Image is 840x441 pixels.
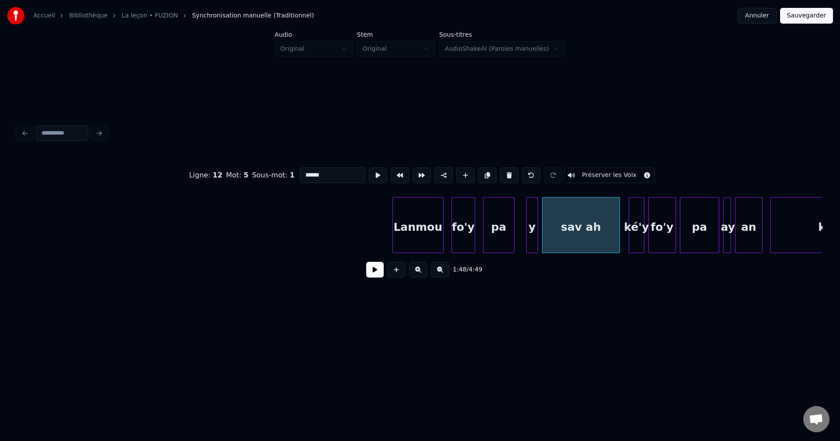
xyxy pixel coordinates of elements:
div: Mot : [226,170,248,181]
span: 4:49 [469,265,482,274]
button: Annuler [738,8,776,24]
div: Ouvrir le chat [803,406,829,432]
span: 1 [290,171,294,179]
nav: breadcrumb [33,11,314,20]
div: Ligne : [189,170,222,181]
a: Accueil [33,11,55,20]
span: 12 [213,171,222,179]
a: Bibliothèque [69,11,108,20]
label: Stem [357,31,436,38]
label: Sous-titres [439,31,565,38]
span: 1:48 [453,265,466,274]
a: La leçon • FUZION [122,11,178,20]
div: Sous-mot : [252,170,294,181]
img: youka [7,7,24,24]
button: Toggle [564,167,654,183]
div: / [453,265,474,274]
label: Audio [275,31,353,38]
span: 5 [244,171,248,179]
button: Sauvegarder [780,8,833,24]
span: Synchronisation manuelle (Traditionnel) [192,11,314,20]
